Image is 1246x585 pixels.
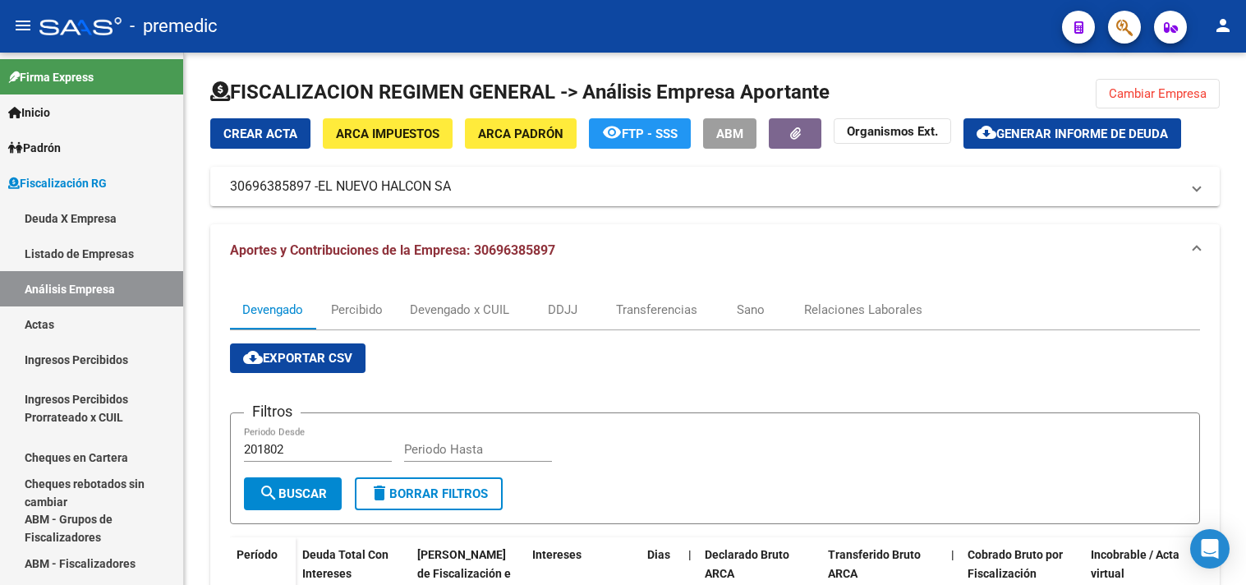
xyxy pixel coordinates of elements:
span: Borrar Filtros [370,486,488,501]
span: ABM [716,127,743,141]
strong: Organismos Ext. [847,124,938,139]
mat-icon: cloud_download [977,122,996,142]
span: Cobrado Bruto por Fiscalización [968,548,1063,580]
button: Exportar CSV [230,343,366,373]
div: Sano [737,301,765,319]
div: DDJJ [548,301,577,319]
mat-expansion-panel-header: Aportes y Contribuciones de la Empresa: 30696385897 [210,224,1220,277]
span: Firma Express [8,68,94,86]
span: Intereses [532,548,582,561]
button: Borrar Filtros [355,477,503,510]
span: ARCA Impuestos [336,127,439,141]
button: ARCA Padrón [465,118,577,149]
div: Transferencias [616,301,697,319]
span: EL NUEVO HALCON SA [318,177,451,196]
span: Incobrable / Acta virtual [1091,548,1179,580]
button: ARCA Impuestos [323,118,453,149]
div: Devengado x CUIL [410,301,509,319]
span: Transferido Bruto ARCA [828,548,921,580]
mat-icon: menu [13,16,33,35]
span: FTP - SSS [622,127,678,141]
span: Deuda Total Con Intereses [302,548,389,580]
mat-icon: remove_red_eye [602,122,622,142]
button: Organismos Ext. [834,118,951,144]
button: Buscar [244,477,342,510]
span: | [688,548,692,561]
span: Padrón [8,139,61,157]
div: Devengado [242,301,303,319]
div: Relaciones Laborales [804,301,922,319]
span: Inicio [8,104,50,122]
span: Declarado Bruto ARCA [705,548,789,580]
span: Generar informe de deuda [996,127,1168,141]
span: Fiscalización RG [8,174,107,192]
div: Open Intercom Messenger [1190,529,1230,569]
mat-expansion-panel-header: 30696385897 -EL NUEVO HALCON SA [210,167,1220,206]
div: Percibido [331,301,383,319]
span: Crear Acta [223,127,297,141]
button: FTP - SSS [589,118,691,149]
mat-icon: search [259,483,278,503]
button: Crear Acta [210,118,310,149]
button: ABM [703,118,756,149]
mat-icon: person [1213,16,1233,35]
button: Generar informe de deuda [963,118,1181,149]
span: Buscar [259,486,327,501]
mat-icon: delete [370,483,389,503]
span: - premedic [130,8,218,44]
span: Dias [647,548,670,561]
span: Cambiar Empresa [1109,86,1207,101]
span: | [951,548,954,561]
span: Período [237,548,278,561]
mat-icon: cloud_download [243,348,263,367]
span: ARCA Padrón [478,127,563,141]
h1: FISCALIZACION REGIMEN GENERAL -> Análisis Empresa Aportante [210,79,830,105]
button: Cambiar Empresa [1096,79,1220,108]
mat-panel-title: 30696385897 - [230,177,1180,196]
span: Aportes y Contribuciones de la Empresa: 30696385897 [230,242,555,258]
span: Exportar CSV [243,351,352,366]
h3: Filtros [244,400,301,423]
